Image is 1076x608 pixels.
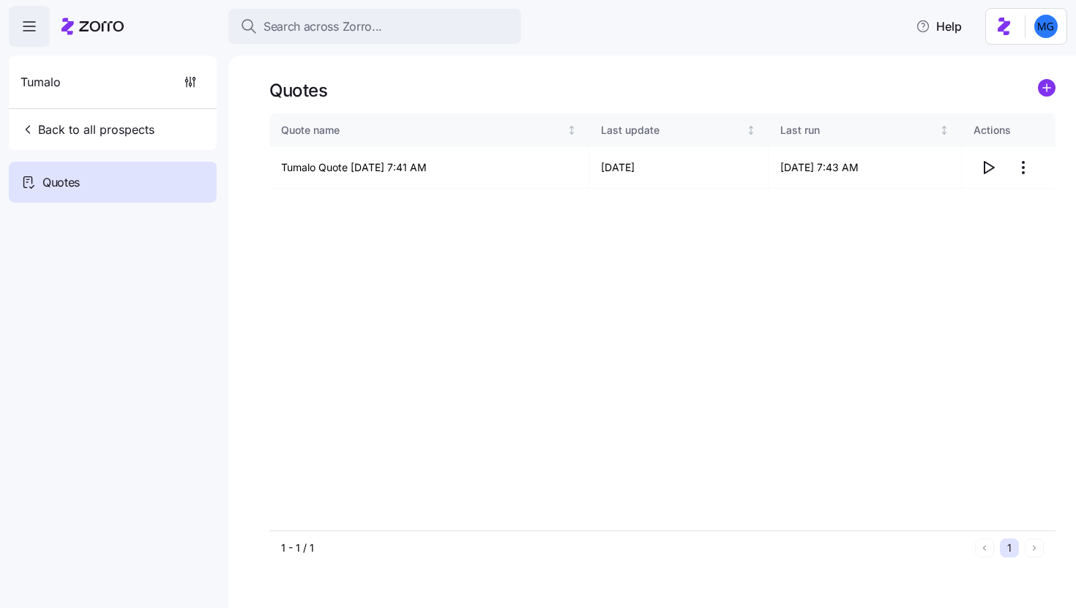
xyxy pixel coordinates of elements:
button: 1 [1000,538,1019,558]
a: add icon [1038,79,1056,102]
div: Not sorted [567,125,577,135]
a: Quotes [9,162,217,203]
svg: add icon [1038,79,1056,97]
button: Next page [1025,538,1044,558]
div: Last run [780,122,936,138]
div: 1 - 1 / 1 [281,541,969,555]
div: Quote name [281,122,564,138]
td: [DATE] [589,147,769,189]
span: Quotes [42,173,80,192]
div: Last update [601,122,744,138]
div: Not sorted [939,125,949,135]
th: Last runNot sorted [769,113,962,147]
td: [DATE] 7:43 AM [769,147,962,189]
td: Tumalo Quote [DATE] 7:41 AM [269,147,589,189]
button: Help [904,12,974,41]
span: Search across Zorro... [264,18,382,36]
th: Quote nameNot sorted [269,113,589,147]
img: 61c362f0e1d336c60eacb74ec9823875 [1034,15,1058,38]
button: Back to all prospects [15,115,160,144]
div: Not sorted [746,125,756,135]
button: Previous page [975,538,994,558]
div: Actions [974,122,1044,138]
h1: Quotes [269,79,327,102]
span: Help [916,18,962,35]
span: Tumalo [20,73,61,91]
button: Search across Zorro... [228,9,521,44]
span: Back to all prospects [20,121,154,138]
th: Last updateNot sorted [589,113,769,147]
